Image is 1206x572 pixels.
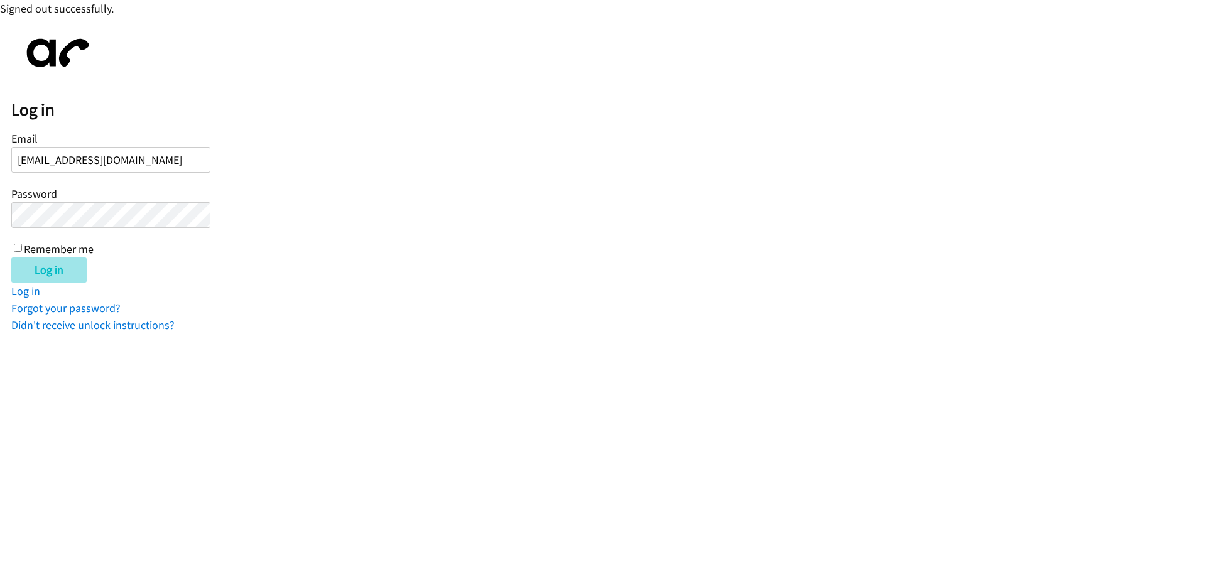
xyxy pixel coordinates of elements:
[11,301,121,315] a: Forgot your password?
[24,242,94,256] label: Remember me
[11,99,1206,121] h2: Log in
[11,257,87,283] input: Log in
[11,318,175,332] a: Didn't receive unlock instructions?
[11,28,99,78] img: aphone-8a226864a2ddd6a5e75d1ebefc011f4aa8f32683c2d82f3fb0802fe031f96514.svg
[11,186,57,201] label: Password
[11,131,38,146] label: Email
[11,284,40,298] a: Log in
